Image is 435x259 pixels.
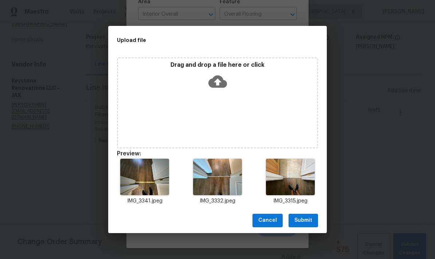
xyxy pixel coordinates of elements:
[190,197,245,205] p: IMG_3332.jpeg
[118,61,317,69] p: Drag and drop a file here or click
[294,216,312,225] span: Submit
[120,159,169,195] img: 9k=
[266,159,314,195] img: 2Q==
[258,216,277,225] span: Cancel
[252,214,283,227] button: Cancel
[263,197,318,205] p: IMG_3315.jpeg
[289,214,318,227] button: Submit
[117,36,285,44] h2: Upload file
[117,197,172,205] p: IMG_3341.jpeg
[193,159,242,195] img: 9k=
